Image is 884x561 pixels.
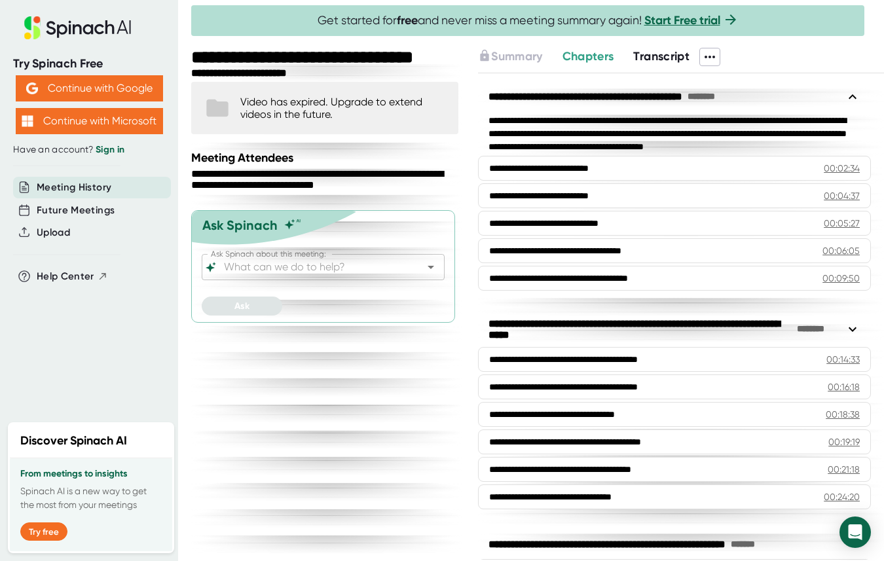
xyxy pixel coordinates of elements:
[644,13,720,27] a: Start Free trial
[202,217,278,233] div: Ask Spinach
[822,244,860,257] div: 00:06:05
[839,516,871,548] div: Open Intercom Messenger
[822,272,860,285] div: 00:09:50
[422,258,440,276] button: Open
[318,13,739,28] span: Get started for and never miss a meeting summary again!
[13,56,165,71] div: Try Spinach Free
[191,151,462,165] div: Meeting Attendees
[824,217,860,230] div: 00:05:27
[397,13,418,27] b: free
[826,408,860,421] div: 00:18:38
[26,82,38,94] img: Aehbyd4JwY73AAAAAElFTkSuQmCC
[828,380,860,393] div: 00:16:18
[478,48,542,65] button: Summary
[633,48,690,65] button: Transcript
[96,144,124,155] a: Sign in
[824,490,860,503] div: 00:24:20
[37,225,70,240] button: Upload
[491,49,542,63] span: Summary
[20,432,127,450] h2: Discover Spinach AI
[826,353,860,366] div: 00:14:33
[37,203,115,218] button: Future Meetings
[37,269,108,284] button: Help Center
[37,269,94,284] span: Help Center
[240,96,445,120] div: Video has expired. Upgrade to extend videos in the future.
[20,522,67,541] button: Try free
[16,75,163,101] button: Continue with Google
[16,108,163,134] button: Continue with Microsoft
[562,48,614,65] button: Chapters
[824,162,860,175] div: 00:02:34
[221,258,402,276] input: What can we do to help?
[828,463,860,476] div: 00:21:18
[562,49,614,63] span: Chapters
[37,180,111,195] button: Meeting History
[13,144,165,156] div: Have an account?
[478,48,562,66] div: Upgrade to access
[828,435,860,448] div: 00:19:19
[234,300,249,312] span: Ask
[20,469,162,479] h3: From meetings to insights
[202,297,282,316] button: Ask
[633,49,690,63] span: Transcript
[824,189,860,202] div: 00:04:37
[20,484,162,512] p: Spinach AI is a new way to get the most from your meetings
